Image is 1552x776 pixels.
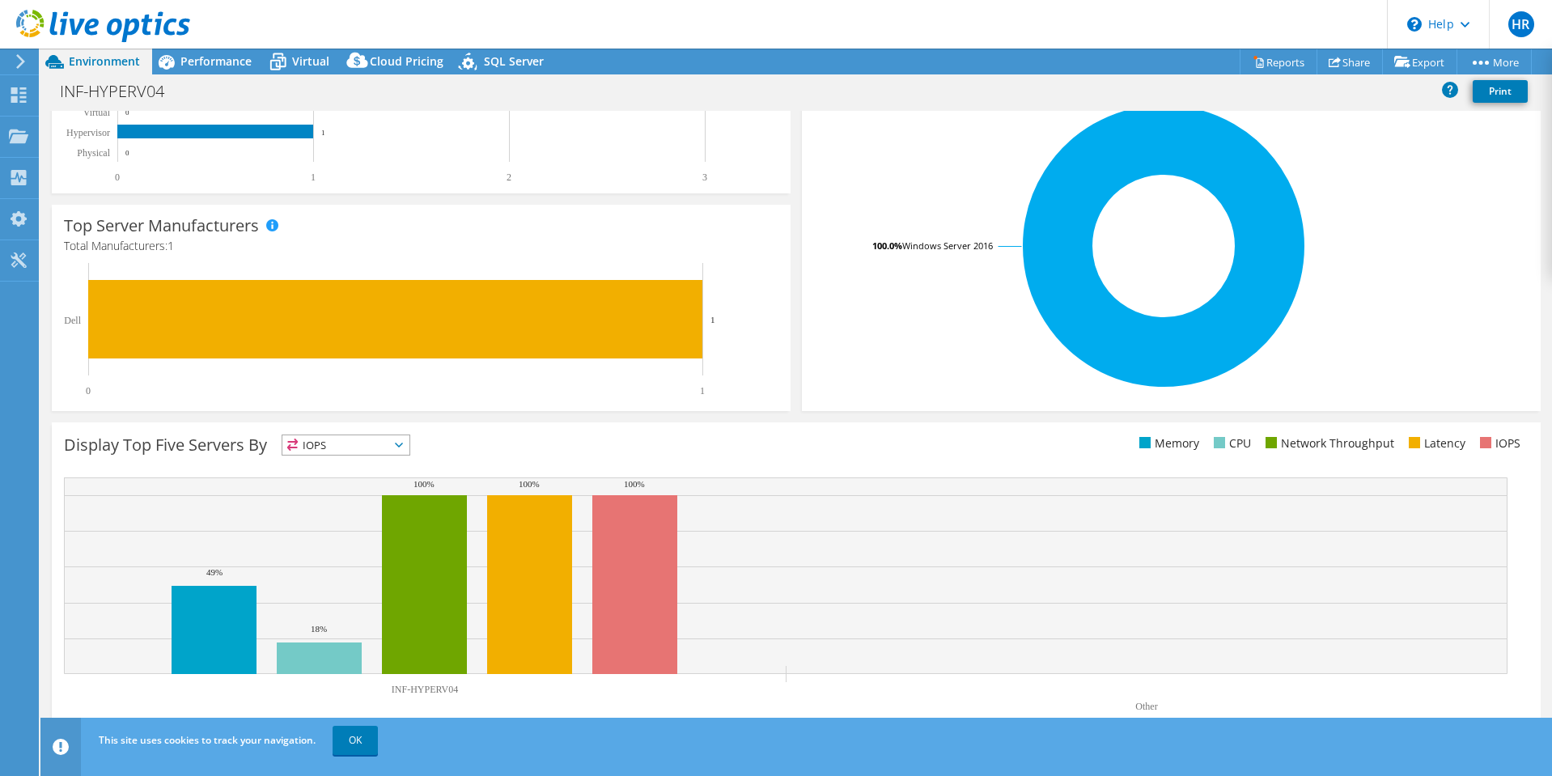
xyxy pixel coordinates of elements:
text: Dell [64,315,81,326]
text: 2 [507,172,511,183]
li: Memory [1135,435,1199,452]
a: OK [333,726,378,755]
span: This site uses cookies to track your navigation. [99,733,316,747]
text: 100% [519,479,540,489]
a: Export [1382,49,1457,74]
text: 0 [125,149,129,157]
text: 100% [624,479,645,489]
a: Reports [1240,49,1317,74]
text: 18% [311,624,327,634]
text: 49% [206,567,223,577]
li: IOPS [1476,435,1520,452]
li: Network Throughput [1262,435,1394,452]
text: Virtual [83,107,111,118]
span: Environment [69,53,140,69]
span: Cloud Pricing [370,53,443,69]
text: 1 [321,129,325,137]
text: 1 [700,385,705,396]
li: Latency [1405,435,1465,452]
text: Physical [77,147,110,159]
span: SQL Server [484,53,544,69]
span: 1 [167,238,174,253]
text: Hypervisor [66,127,110,138]
text: 1 [311,172,316,183]
text: 100% [413,479,435,489]
h1: INF-HYPERV04 [53,83,189,100]
text: 0 [86,385,91,396]
h4: Total Manufacturers: [64,237,778,255]
h3: Top Server Manufacturers [64,217,259,235]
tspan: 100.0% [872,240,902,252]
tspan: Windows Server 2016 [902,240,993,252]
span: IOPS [282,435,409,455]
span: Performance [180,53,252,69]
li: CPU [1210,435,1251,452]
text: INF-HYPERV04 [392,684,458,695]
text: Other [1135,701,1157,712]
span: HR [1508,11,1534,37]
text: 0 [125,108,129,117]
text: 3 [702,172,707,183]
a: Print [1473,80,1528,103]
svg: \n [1407,17,1422,32]
span: Virtual [292,53,329,69]
a: More [1457,49,1532,74]
text: 0 [115,172,120,183]
a: Share [1317,49,1383,74]
text: 1 [710,315,715,324]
